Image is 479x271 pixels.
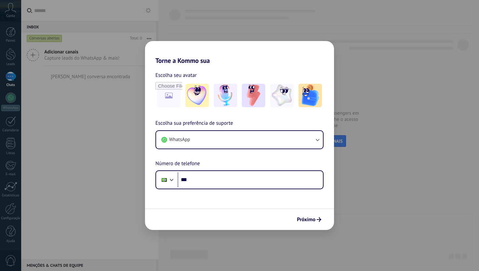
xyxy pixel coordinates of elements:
span: Escolha seu avatar [155,71,197,79]
img: -5.jpeg [298,84,322,107]
span: Número de telefone [155,160,200,168]
span: WhatsApp [169,136,190,143]
img: -1.jpeg [185,84,209,107]
span: Escolha sua preferência de suporte [155,119,233,128]
img: -4.jpeg [270,84,294,107]
div: Brazil: + 55 [158,173,170,187]
img: -3.jpeg [242,84,265,107]
span: Próximo [297,217,315,222]
img: -2.jpeg [214,84,237,107]
button: Próximo [294,214,324,225]
button: WhatsApp [156,131,323,149]
h2: Torne a Kommo sua [145,41,334,64]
